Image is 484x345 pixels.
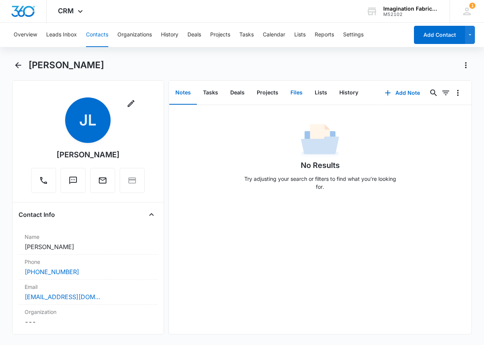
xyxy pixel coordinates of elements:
[12,59,24,71] button: Back
[56,149,120,160] div: [PERSON_NAME]
[31,168,56,193] button: Call
[343,23,364,47] button: Settings
[25,292,100,301] a: [EMAIL_ADDRESS][DOMAIN_NAME]
[161,23,178,47] button: History
[301,122,339,160] img: No Data
[197,81,224,105] button: Tasks
[383,6,439,12] div: account name
[117,23,152,47] button: Organizations
[428,87,440,99] button: Search...
[301,160,340,171] h1: No Results
[90,168,115,193] button: Email
[440,87,452,99] button: Filters
[469,3,475,9] div: notifications count
[25,267,79,276] a: [PHONE_NUMBER]
[210,23,230,47] button: Projects
[65,97,111,143] span: JL
[58,7,74,15] span: CRM
[240,175,400,191] p: Try adjusting your search or filters to find what you’re looking for.
[377,84,428,102] button: Add Note
[25,233,151,241] label: Name
[251,81,284,105] button: Projects
[187,23,201,47] button: Deals
[90,180,115,186] a: Email
[469,3,475,9] span: 1
[25,283,151,291] label: Email
[61,168,86,193] button: Text
[333,81,364,105] button: History
[25,308,151,316] label: Organization
[25,332,151,340] label: Address
[25,258,151,266] label: Phone
[19,230,158,255] div: Name[PERSON_NAME]
[19,280,158,305] div: Email[EMAIL_ADDRESS][DOMAIN_NAME]
[460,59,472,71] button: Actions
[25,242,151,251] dd: [PERSON_NAME]
[46,23,77,47] button: Leads Inbox
[169,81,197,105] button: Notes
[31,180,56,186] a: Call
[309,81,333,105] button: Lists
[19,305,158,329] div: Organization---
[383,12,439,17] div: account id
[25,317,151,326] dd: ---
[294,23,306,47] button: Lists
[315,23,334,47] button: Reports
[19,210,55,219] h4: Contact Info
[263,23,285,47] button: Calendar
[224,81,251,105] button: Deals
[61,180,86,186] a: Text
[14,23,37,47] button: Overview
[19,255,158,280] div: Phone[PHONE_NUMBER]
[239,23,254,47] button: Tasks
[86,23,108,47] button: Contacts
[414,26,465,44] button: Add Contact
[284,81,309,105] button: Files
[28,60,104,71] h1: [PERSON_NAME]
[145,209,158,221] button: Close
[452,87,464,99] button: Overflow Menu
